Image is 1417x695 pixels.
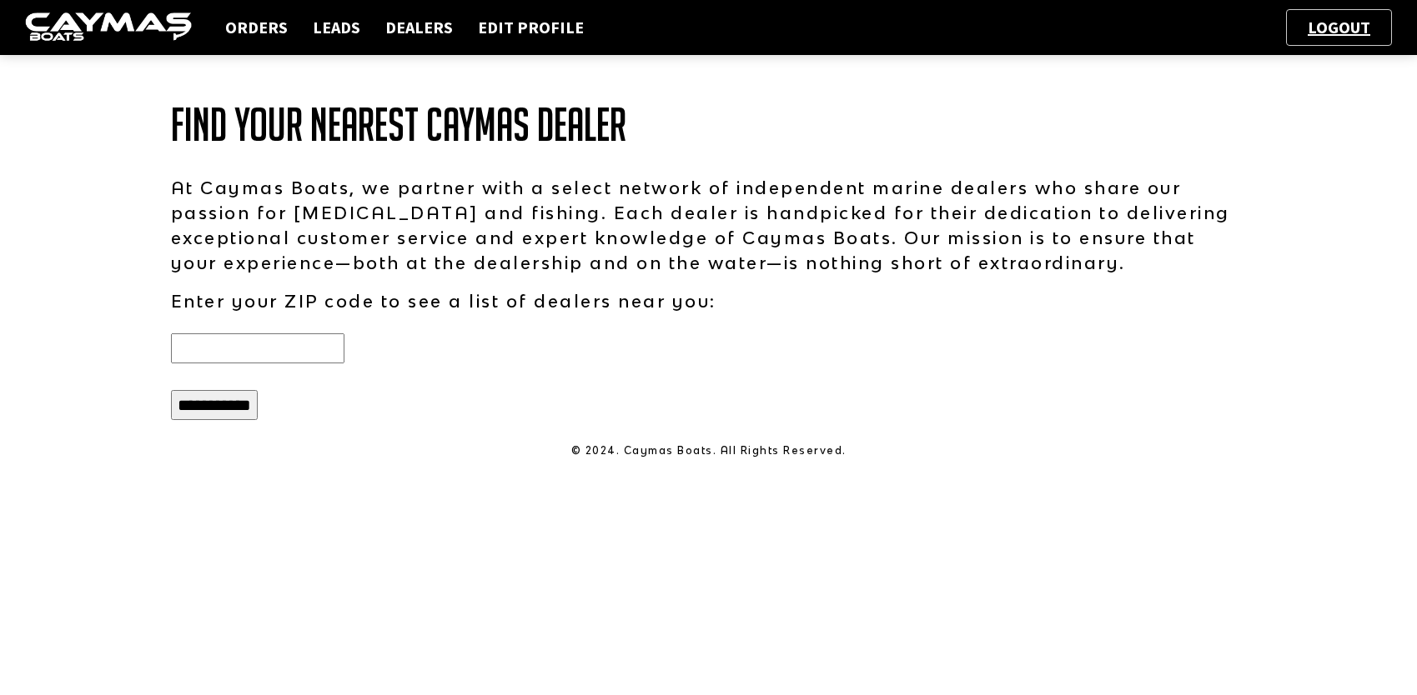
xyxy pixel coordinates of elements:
p: © 2024. Caymas Boats. All Rights Reserved. [171,443,1247,458]
a: Dealers [377,17,461,38]
img: caymas-dealer-connect-2ed40d3bc7270c1d8d7ffb4b79bf05adc795679939227970def78ec6f6c03838.gif [25,12,192,43]
a: Leads [304,17,369,38]
p: At Caymas Boats, we partner with a select network of independent marine dealers who share our pas... [171,175,1247,275]
p: Enter your ZIP code to see a list of dealers near you: [171,288,1247,313]
h1: Find Your Nearest Caymas Dealer [171,100,1247,150]
a: Edit Profile [470,17,592,38]
a: Logout [1299,17,1379,37]
a: Orders [217,17,296,38]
